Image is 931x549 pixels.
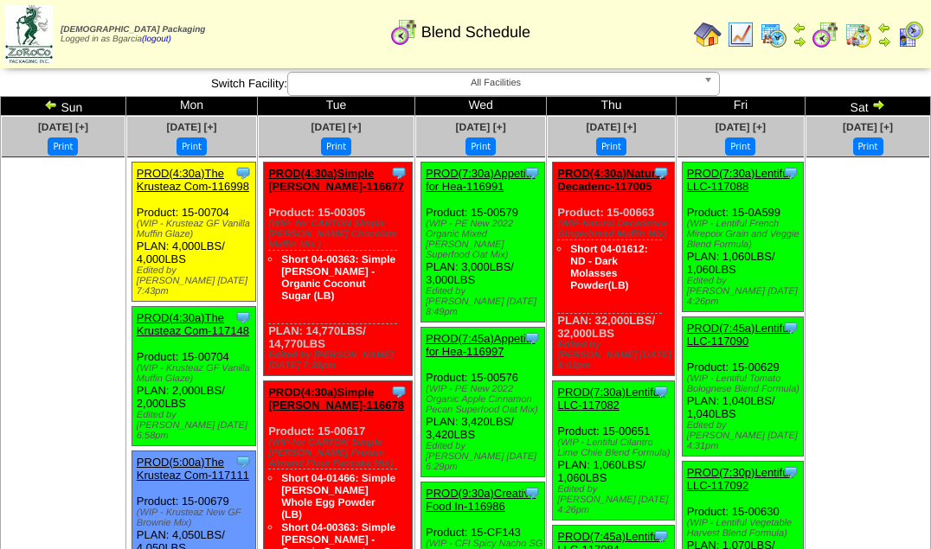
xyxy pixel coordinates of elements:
[264,163,413,376] div: Product: 15-00305 PLAN: 14,770LBS / 14,770LBS
[268,167,404,193] a: PROD(4:30a)Simple [PERSON_NAME]-116677
[877,35,891,48] img: arrowright.gif
[812,21,839,48] img: calendarblend.gif
[137,265,255,297] div: Edited by [PERSON_NAME] [DATE] 7:43pm
[557,437,674,458] div: (WIP - Lentiful Cilantro Lime Chile Blend Formula)
[426,384,544,415] div: (WIP - PE New 2022 Organic Apple Cinnamon Pecan Superfood Oat Mix)
[137,363,255,384] div: (WIP - Krusteaz GF Vanilla Muffin Glaze)
[137,410,255,441] div: Edited by [PERSON_NAME] [DATE] 6:58pm
[553,381,675,520] div: Product: 15-00651 PLAN: 1,060LBS / 1,060LBS
[871,98,885,112] img: arrowright.gif
[557,219,674,239] div: (WIP-Natural Decadence Gingerbread Muffin Mix)
[682,163,804,312] div: Product: 15-0A599 PLAN: 1,060LBS / 1,060LBS
[234,164,252,182] img: Tooltip
[687,167,794,193] a: PROD(7:30a)Lentiful, LLC-117088
[682,317,804,456] div: Product: 15-00629 PLAN: 1,040LBS / 1,040LBS
[1,97,126,116] td: Sun
[142,35,171,44] a: (logout)
[426,167,535,193] a: PROD(7:30a)Appetite for Hea-116991
[853,137,883,156] button: Print
[806,97,931,116] td: Sat
[311,121,362,133] a: [DATE] [+]
[258,97,415,116] td: Tue
[48,137,78,156] button: Print
[557,340,674,371] div: Edited by [PERSON_NAME] [DATE] 8:03pm
[687,466,794,492] a: PROD(7:30p)Lentiful, LLC-117092
[390,164,408,182] img: Tooltip
[137,219,255,239] div: (WIP - Krusteaz GF Vanilla Muffin Glaze)
[877,21,891,35] img: arrowleft.gif
[782,463,799,481] img: Tooltip
[5,5,53,63] img: zoroco-logo-small.webp
[523,329,541,347] img: Tooltip
[38,121,88,133] a: [DATE] [+]
[557,484,674,515] div: Edited by [PERSON_NAME] [DATE] 4:26pm
[687,373,804,394] div: (WIP - Lentiful Tomato Bolognese Blend Formula)
[268,350,412,371] div: Edited by [PERSON_NAME] [DATE] 7:38pm
[421,163,545,322] div: Product: 15-00579 PLAN: 3,000LBS / 3,000LBS
[177,137,207,156] button: Print
[137,508,255,528] div: (WIP - Krusteaz New GF Brownie Mix)
[125,97,257,116] td: Mon
[132,163,255,302] div: Product: 15-00704 PLAN: 4,000LBS / 4,000LBS
[596,137,626,156] button: Print
[137,167,249,193] a: PROD(4:30a)The Krusteaz Com-116998
[421,23,530,41] span: Blend Schedule
[843,121,893,133] a: [DATE] [+]
[523,484,541,501] img: Tooltip
[570,243,647,291] a: Short 04-01612: ND - Dark Molasses Powder(LB)
[652,164,670,182] img: Tooltip
[137,311,249,337] a: PROD(4:30a)The Krusteaz Com-117148
[844,21,872,48] img: calendarinout.gif
[896,21,924,48] img: calendarcustomer.gif
[716,121,766,133] a: [DATE] [+]
[390,383,408,400] img: Tooltip
[426,332,535,358] a: PROD(7:45a)Appetite for Hea-116997
[426,219,544,260] div: (WIP - PE New 2022 Organic Mixed [PERSON_NAME] Superfood Oat Mix)
[687,518,804,539] div: (WIP - Lentiful Vegetable Harvest Blend Formula)
[234,453,252,470] img: Tooltip
[61,25,205,35] span: [DEMOGRAPHIC_DATA] Packaging
[268,219,412,250] div: (WIP- for CARTON Simple [PERSON_NAME] Chocolate Muffin Mix )
[456,121,506,133] a: [DATE] [+]
[426,441,544,472] div: Edited by [PERSON_NAME] [DATE] 6:29pm
[421,328,545,477] div: Product: 15-00576 PLAN: 3,420LBS / 3,420LBS
[547,97,676,116] td: Thu
[268,386,404,412] a: PROD(4:30a)Simple [PERSON_NAME]-116678
[793,35,806,48] img: arrowright.gif
[61,25,205,44] span: Logged in as Bgarcia
[137,456,249,482] a: PROD(5:00a)The Krusteaz Com-117111
[132,307,255,446] div: Product: 15-00704 PLAN: 2,000LBS / 2,000LBS
[782,319,799,336] img: Tooltip
[268,437,412,469] div: (WIP-for CARTON Simple [PERSON_NAME] Protein Almond Flour Pancake Mix)
[281,253,395,302] a: Short 04-00363: Simple [PERSON_NAME] - Organic Coconut Sugar (LB)
[426,487,536,513] a: PROD(9:30a)Creative Food In-116986
[415,97,547,116] td: Wed
[676,97,805,116] td: Fri
[321,137,351,156] button: Print
[166,121,216,133] a: [DATE] [+]
[652,527,670,545] img: Tooltip
[557,167,665,193] a: PROD(4:30a)Natural Decadenc-117005
[687,276,804,307] div: Edited by [PERSON_NAME] [DATE] 4:26pm
[782,164,799,182] img: Tooltip
[426,286,544,317] div: Edited by [PERSON_NAME] [DATE] 8:49pm
[390,18,418,46] img: calendarblend.gif
[281,472,395,520] a: Short 04-01466: Simple [PERSON_NAME] Whole Egg Powder (LB)
[234,309,252,326] img: Tooltip
[793,21,806,35] img: arrowleft.gif
[523,164,541,182] img: Tooltip
[687,322,794,348] a: PROD(7:45a)Lentiful, LLC-117090
[727,21,754,48] img: line_graph.gif
[687,219,804,250] div: (WIP - Lentiful French Mirepoix Grain and Veggie Blend Formula)
[557,386,665,412] a: PROD(7:30a)Lentiful, LLC-117082
[586,121,636,133] a: [DATE] [+]
[687,420,804,451] div: Edited by [PERSON_NAME] [DATE] 4:31pm
[465,137,496,156] button: Print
